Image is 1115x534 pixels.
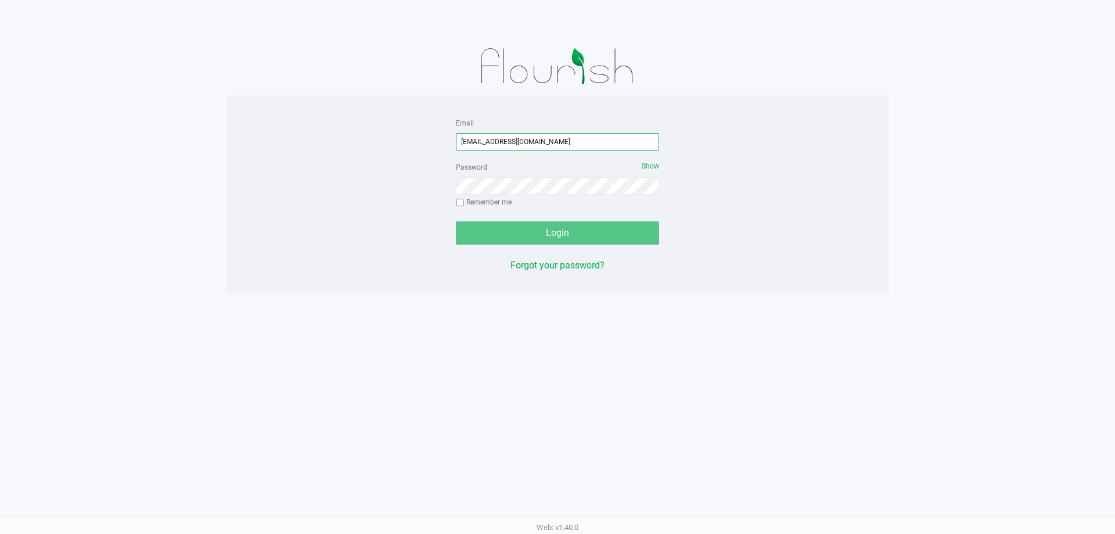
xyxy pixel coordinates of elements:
span: Show [642,162,659,170]
label: Password [456,162,487,173]
input: Remember me [456,199,464,207]
button: Forgot your password? [510,259,605,273]
label: Email [456,118,474,128]
span: Web: v1.40.0 [537,523,578,532]
label: Remember me [456,197,512,207]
